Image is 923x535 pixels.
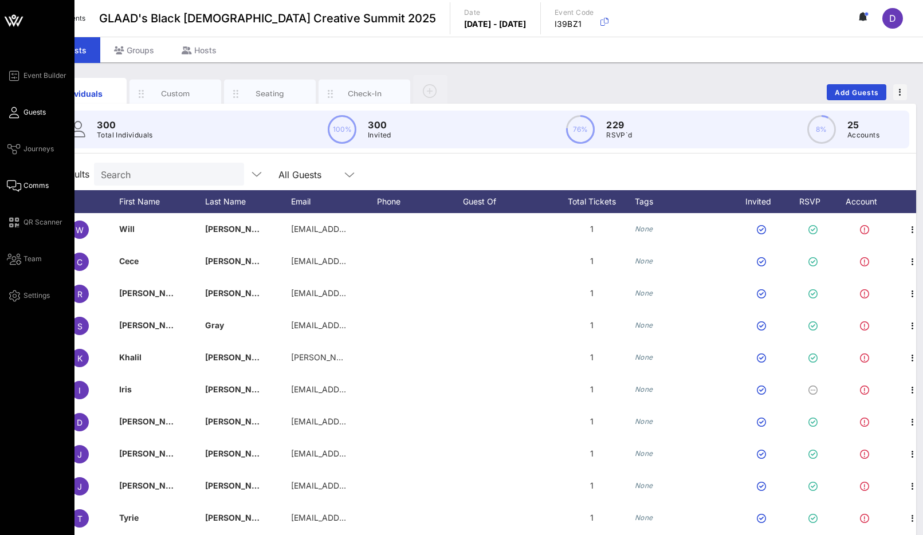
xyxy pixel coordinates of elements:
span: [EMAIL_ADDRESS][DOMAIN_NAME] [291,256,429,266]
span: [PERSON_NAME] [119,449,187,458]
span: [PERSON_NAME] [205,256,273,266]
div: Hosts [168,37,230,63]
div: 1 [549,502,635,534]
i: None [635,321,653,329]
a: Event Builder [7,69,66,82]
span: Add Guests [834,88,879,97]
span: W [76,225,84,235]
span: [PERSON_NAME] [119,481,187,490]
span: D [889,13,896,24]
div: Tags [635,190,732,213]
span: Gray [205,320,224,330]
div: Seating [245,88,296,99]
span: Comms [23,180,49,191]
span: [EMAIL_ADDRESS][DOMAIN_NAME] [291,449,429,458]
i: None [635,353,653,361]
div: Total Tickets [549,190,635,213]
div: 1 [549,438,635,470]
span: R [77,289,83,299]
button: Add Guests [827,84,886,100]
i: None [635,481,653,490]
span: T [77,514,83,524]
div: Invited [732,190,795,213]
span: Tyrie [119,513,139,522]
div: 1 [549,341,635,373]
span: J [77,450,82,459]
span: Journeys [23,144,54,154]
i: None [635,289,653,297]
a: Comms [7,179,49,192]
div: Check-In [339,88,390,99]
span: [PERSON_NAME] [119,416,187,426]
i: None [635,513,653,522]
div: 1 [549,245,635,277]
span: [EMAIL_ADDRESS][DOMAIN_NAME] [291,416,429,426]
span: Settings [23,290,50,301]
div: Phone [377,190,463,213]
div: 1 [549,277,635,309]
div: RSVP [795,190,835,213]
span: [PERSON_NAME] [205,288,273,298]
span: J [77,482,82,491]
p: I39BZ1 [555,18,594,30]
span: Guests [23,107,46,117]
i: None [635,449,653,458]
span: C [77,257,83,267]
span: Cece [119,256,139,266]
p: 300 [97,118,153,132]
span: D [77,418,83,427]
p: Event Code [555,7,594,18]
p: 300 [368,118,391,132]
span: [PERSON_NAME] [119,320,187,330]
span: [PERSON_NAME] [205,416,273,426]
span: QR Scanner [23,217,62,227]
div: Groups [100,37,168,63]
i: None [635,417,653,426]
p: 25 [847,118,879,132]
p: [DATE] - [DATE] [464,18,527,30]
span: [EMAIL_ADDRESS][PERSON_NAME][DOMAIN_NAME] [291,513,495,522]
p: 229 [606,118,632,132]
span: Will [119,224,135,234]
span: [PERSON_NAME][EMAIL_ADDRESS][DOMAIN_NAME] [291,352,495,362]
span: Iris [119,384,132,394]
span: K [77,353,83,363]
div: 1 [549,213,635,245]
i: None [635,385,653,394]
p: Date [464,7,527,18]
span: [PERSON_NAME] [205,352,273,362]
a: QR Scanner [7,215,62,229]
span: [PERSON_NAME] [205,449,273,458]
div: All Guests [278,170,321,180]
span: [PERSON_NAME] [205,513,273,522]
div: Email [291,190,377,213]
div: 1 [549,470,635,502]
p: RSVP`d [606,129,632,141]
div: 1 [549,406,635,438]
a: Settings [7,289,50,302]
div: Custom [150,88,201,99]
a: Journeys [7,142,54,156]
p: Accounts [847,129,879,141]
p: Invited [368,129,391,141]
div: Individuals [56,88,107,100]
div: Guest Of [463,190,549,213]
span: [PERSON_NAME] [205,384,273,394]
span: GLAAD's Black [DEMOGRAPHIC_DATA] Creative Summit 2025 [99,10,436,27]
a: Guests [7,105,46,119]
div: Last Name [205,190,291,213]
i: None [635,225,653,233]
span: [PERSON_NAME] [205,224,273,234]
span: [EMAIL_ADDRESS][DOMAIN_NAME] [291,320,429,330]
span: [EMAIL_ADDRESS][DOMAIN_NAME] [291,224,429,234]
i: None [635,257,653,265]
span: [PERSON_NAME] [205,481,273,490]
span: S [77,321,83,331]
span: [EMAIL_ADDRESS][DOMAIN_NAME] [291,384,429,394]
span: Khalil [119,352,142,362]
span: I [78,385,81,395]
div: First Name [119,190,205,213]
div: Account [835,190,898,213]
div: All Guests [272,163,363,186]
span: Event Builder [23,70,66,81]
